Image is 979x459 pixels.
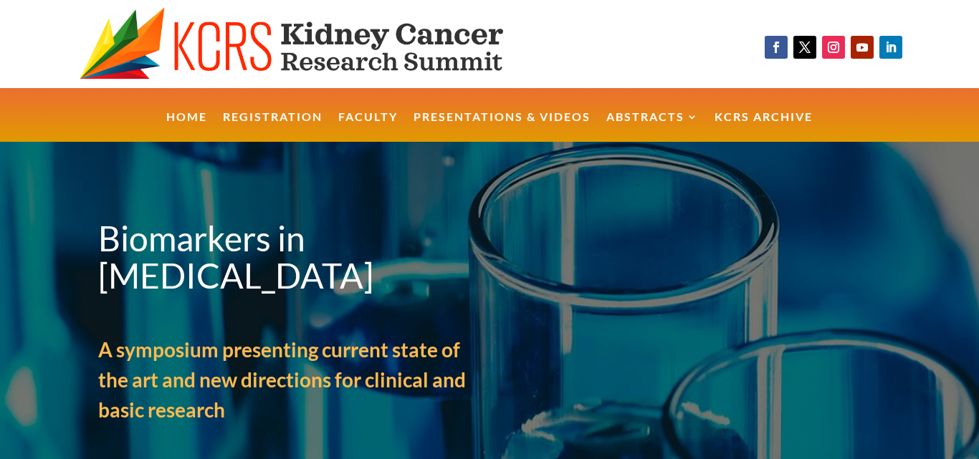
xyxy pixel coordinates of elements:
[851,36,874,59] a: Follow on Youtube
[166,112,207,142] a: Home
[822,36,845,59] a: Follow on Instagram
[80,7,555,81] img: KCRS generic logo wide
[414,112,591,142] a: Presentations & Videos
[223,112,323,142] a: Registration
[98,220,468,303] h1: Biomarkers in [MEDICAL_DATA]
[765,36,788,59] a: Follow on Facebook
[338,112,398,142] a: Faculty
[879,36,902,59] a: Follow on LinkedIn
[98,334,468,432] h2: A symposium presenting current state of the art and new directions for clinical and basic research
[606,112,699,142] a: Abstracts
[793,36,816,59] a: Follow on X
[715,112,813,142] a: KCRS Archive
